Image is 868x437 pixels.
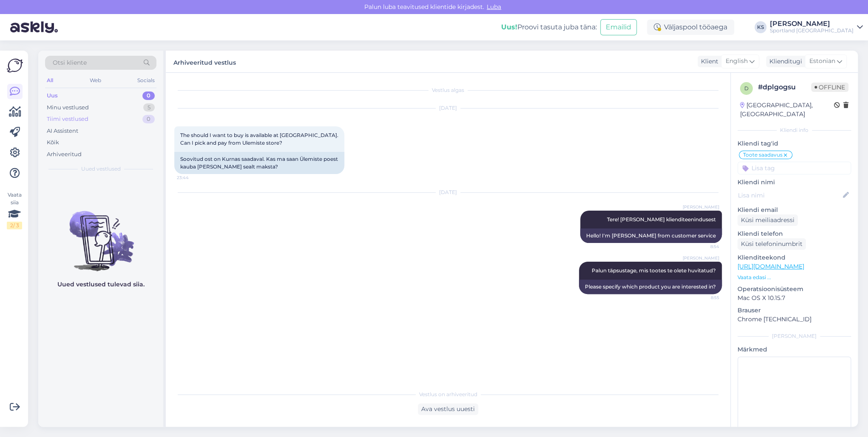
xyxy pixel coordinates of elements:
[174,189,722,196] div: [DATE]
[809,57,835,66] span: Estonian
[47,103,89,112] div: Minu vestlused
[738,139,851,148] p: Kliendi tag'id
[738,285,851,294] p: Operatsioonisüsteem
[177,174,209,181] span: 23:44
[174,104,722,112] div: [DATE]
[743,152,783,157] span: Toote saadavus
[7,222,22,229] div: 2 / 3
[47,150,82,159] div: Arhiveeritud
[683,204,719,210] span: [PERSON_NAME]
[142,91,155,100] div: 0
[53,58,87,67] span: Otsi kliente
[687,294,719,301] span: 8:55
[580,228,722,243] div: Hello! I'm [PERSON_NAME] from customer service
[755,21,766,33] div: KS
[698,57,718,66] div: Klient
[687,243,719,250] span: 8:54
[738,263,804,270] a: [URL][DOMAIN_NAME]
[758,82,811,92] div: # dplgogsu
[738,229,851,238] p: Kliendi telefon
[47,138,59,147] div: Kõik
[738,162,851,174] input: Lisa tag
[579,280,722,294] div: Please specify which product you are interested in?
[38,196,163,272] img: No chats
[738,332,851,340] div: [PERSON_NAME]
[484,3,504,11] span: Luba
[47,115,88,123] div: Tiimi vestlused
[47,91,58,100] div: Uus
[726,57,748,66] span: English
[592,267,716,274] span: Palun täpsustage, mis tootes te olete huvitatud?
[766,57,802,66] div: Klienditugi
[174,152,344,174] div: Soovitud ost on Kurnas saadaval. Kas ma saan Ülemiste poest kauba [PERSON_NAME] sealt maksta?
[770,20,854,27] div: [PERSON_NAME]
[7,191,22,229] div: Vaata siia
[647,20,734,35] div: Väljaspool tööaega
[47,127,78,135] div: AI Assistent
[740,101,834,119] div: [GEOGRAPHIC_DATA], [GEOGRAPHIC_DATA]
[136,75,156,86] div: Socials
[180,132,340,146] span: The should I want to buy is available at [GEOGRAPHIC_DATA]. Can I pick and pay from Ulemiste store?
[738,274,851,281] p: Vaata edasi ...
[738,306,851,315] p: Brauser
[811,83,848,92] span: Offline
[143,103,155,112] div: 5
[418,403,478,415] div: Ava vestlus uuesti
[738,206,851,214] p: Kliendi email
[770,20,863,34] a: [PERSON_NAME]Sportland [GEOGRAPHIC_DATA]
[7,57,23,74] img: Askly Logo
[738,191,841,200] input: Lisa nimi
[600,19,637,35] button: Emailid
[57,280,145,289] p: Uued vestlused tulevad siia.
[770,27,854,34] div: Sportland [GEOGRAPHIC_DATA]
[607,216,716,223] span: Tere! [PERSON_NAME] klienditeenindusest
[501,22,597,32] div: Proovi tasuta juba täna:
[174,86,722,94] div: Vestlus algas
[744,85,749,91] span: d
[738,294,851,303] p: Mac OS X 10.15.7
[88,75,103,86] div: Web
[173,56,236,67] label: Arhiveeritud vestlus
[738,214,798,226] div: Küsi meiliaadressi
[683,255,719,261] span: [PERSON_NAME]
[419,391,477,398] span: Vestlus on arhiveeritud
[45,75,55,86] div: All
[501,23,517,31] b: Uus!
[738,126,851,134] div: Kliendi info
[738,238,806,250] div: Küsi telefoninumbrit
[142,115,155,123] div: 0
[738,253,851,262] p: Klienditeekond
[738,345,851,354] p: Märkmed
[738,315,851,324] p: Chrome [TECHNICAL_ID]
[738,178,851,187] p: Kliendi nimi
[81,165,121,173] span: Uued vestlused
